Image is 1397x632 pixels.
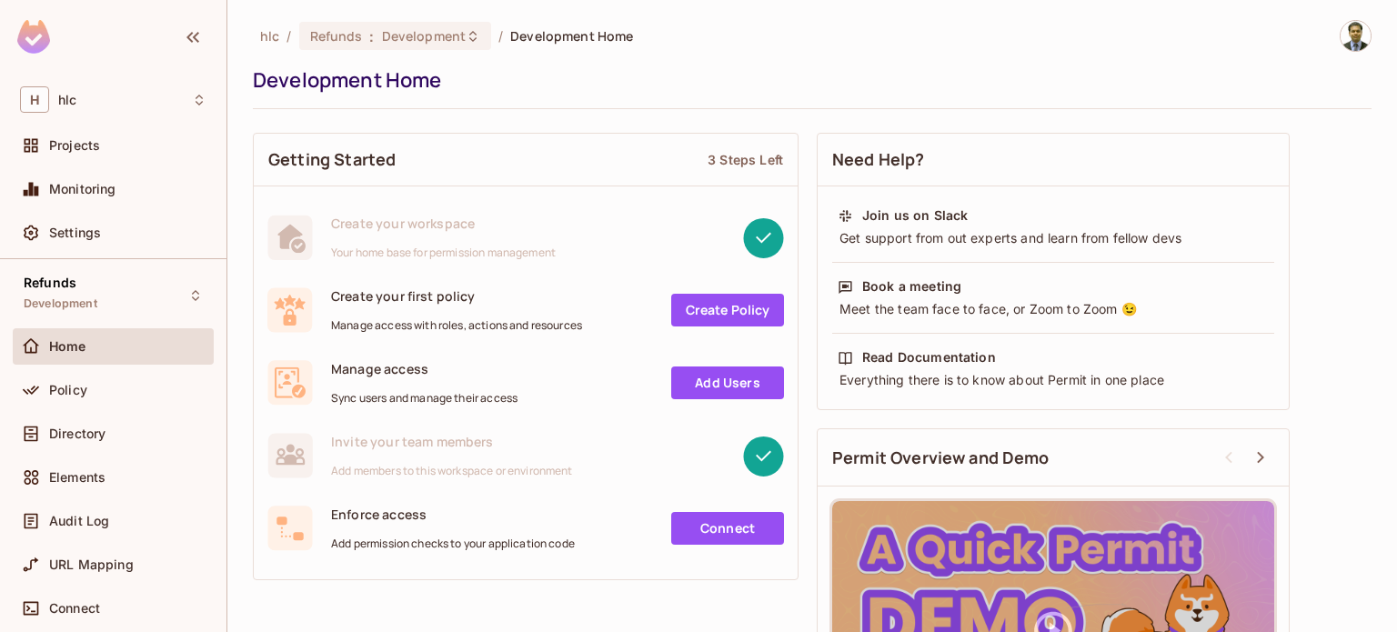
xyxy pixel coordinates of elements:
span: Audit Log [49,514,109,528]
span: Refunds [310,27,363,45]
li: / [286,27,291,45]
span: the active workspace [260,27,279,45]
div: 3 Steps Left [708,151,783,168]
span: Add permission checks to your application code [331,537,575,551]
span: Connect [49,601,100,616]
div: Everything there is to know about Permit in one place [838,371,1269,389]
a: Create Policy [671,294,784,326]
span: Your home base for permission management [331,246,556,260]
div: Book a meeting [862,277,961,296]
span: : [368,29,375,44]
span: Policy [49,383,87,397]
span: Refunds [24,276,76,290]
div: Meet the team face to face, or Zoom to Zoom 😉 [838,300,1269,318]
div: Get support from out experts and learn from fellow devs [838,229,1269,247]
span: Enforce access [331,506,575,523]
span: Invite your team members [331,433,573,450]
span: Development Home [510,27,633,45]
span: Development [382,27,466,45]
span: Permit Overview and Demo [832,446,1050,469]
span: Development [24,296,97,311]
span: Create your first policy [331,287,582,305]
span: Getting Started [268,148,396,171]
span: Home [49,339,86,354]
div: Join us on Slack [862,206,968,225]
div: Read Documentation [862,348,996,366]
span: Workspace: hlc [58,93,76,107]
li: / [498,27,503,45]
span: Add members to this workspace or environment [331,464,573,478]
a: Add Users [671,366,784,399]
span: H [20,86,49,113]
span: URL Mapping [49,557,134,572]
span: Monitoring [49,182,116,196]
span: Settings [49,226,101,240]
span: Projects [49,138,100,153]
img: SReyMgAAAABJRU5ErkJggg== [17,20,50,54]
span: Sync users and manage their access [331,391,518,406]
span: Manage access [331,360,518,377]
div: Development Home [253,66,1362,94]
a: Connect [671,512,784,545]
span: Manage access with roles, actions and resources [331,318,582,333]
span: Directory [49,426,106,441]
span: Elements [49,470,106,485]
img: Tanmoy Mandal [1341,21,1371,51]
span: Create your workspace [331,215,556,232]
span: Need Help? [832,148,925,171]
